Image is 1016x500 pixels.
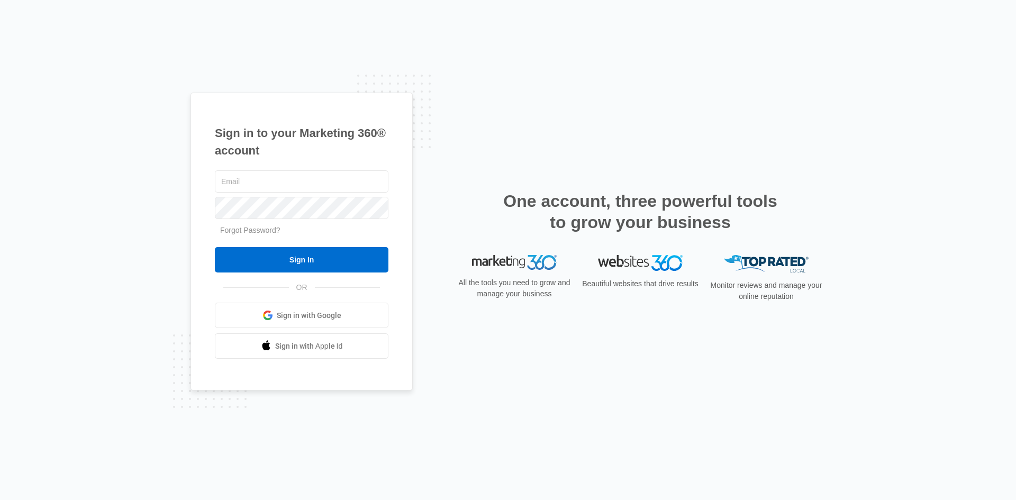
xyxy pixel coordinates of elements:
[215,303,388,328] a: Sign in with Google
[724,255,809,272] img: Top Rated Local
[215,124,388,159] h1: Sign in to your Marketing 360® account
[581,278,700,289] p: Beautiful websites that drive results
[275,341,343,352] span: Sign in with Apple Id
[500,190,781,233] h2: One account, three powerful tools to grow your business
[215,170,388,193] input: Email
[215,333,388,359] a: Sign in with Apple Id
[289,282,315,293] span: OR
[707,280,825,302] p: Monitor reviews and manage your online reputation
[455,277,574,299] p: All the tools you need to grow and manage your business
[220,226,280,234] a: Forgot Password?
[277,310,341,321] span: Sign in with Google
[598,255,683,270] img: Websites 360
[215,247,388,272] input: Sign In
[472,255,557,270] img: Marketing 360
